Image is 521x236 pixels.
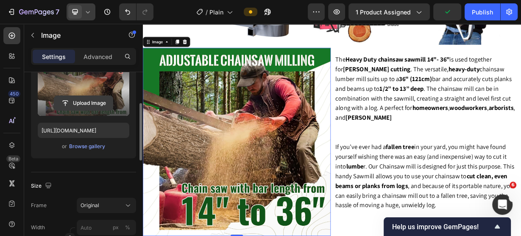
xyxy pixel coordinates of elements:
strong: arborists [465,107,499,118]
span: Plain [209,8,223,17]
button: 1 product assigned [348,3,430,20]
div: Beta [6,155,20,162]
button: Upload Image [54,96,113,111]
strong: Heavy Duty [273,42,315,53]
div: px [113,224,119,231]
strong: 36" (121cm) [345,68,389,79]
strong: lumbe [273,186,297,197]
button: Show survey - Help us improve GemPages! [392,222,502,232]
strong: [PERSON_NAME] cutting [269,55,360,66]
strong: woodworkers [412,107,463,118]
label: Width [31,224,45,231]
div: Size [31,180,53,192]
strong: chainsaw sawmill 14"- 36" [316,42,412,53]
span: The is used together for . The versatile, chainsaw lumber mill suits up to a bar and accurately c... [259,42,501,132]
strong: [PERSON_NAME] [273,121,335,132]
p: Image [41,30,113,40]
span: Original [81,202,99,209]
span: or [62,141,67,152]
strong: heavy-duty [411,55,453,66]
button: Original [77,198,136,213]
strong: 1/2” to 13” deep [318,81,378,93]
button: Browse gallery [69,142,106,151]
button: Publish [465,3,500,20]
input: https://example.com/image.jpg [38,123,129,138]
p: Advanced [84,52,112,61]
div: % [125,224,130,231]
iframe: Intercom live chat [492,194,513,215]
strong: cut clean, even beams or planks from logs [259,199,490,223]
button: 7 [3,3,63,20]
div: Browse gallery [69,143,105,150]
div: Publish [472,8,493,17]
span: 1 product assigned [356,8,411,17]
div: Undo/Redo [119,3,153,20]
span: / [206,8,208,17]
strong: fallen tree [327,160,365,171]
strong: homeowners [362,107,410,118]
span: 6 [510,182,516,188]
span: Help us improve GemPages! [392,223,492,231]
div: 450 [8,90,20,97]
button: % [111,222,121,233]
label: Frame [31,202,47,209]
p: Settings [42,52,66,61]
input: px% [77,220,136,235]
p: 7 [56,7,59,17]
iframe: To enrich screen reader interactions, please activate Accessibility in Grammarly extension settings [143,24,521,236]
button: px [123,222,133,233]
